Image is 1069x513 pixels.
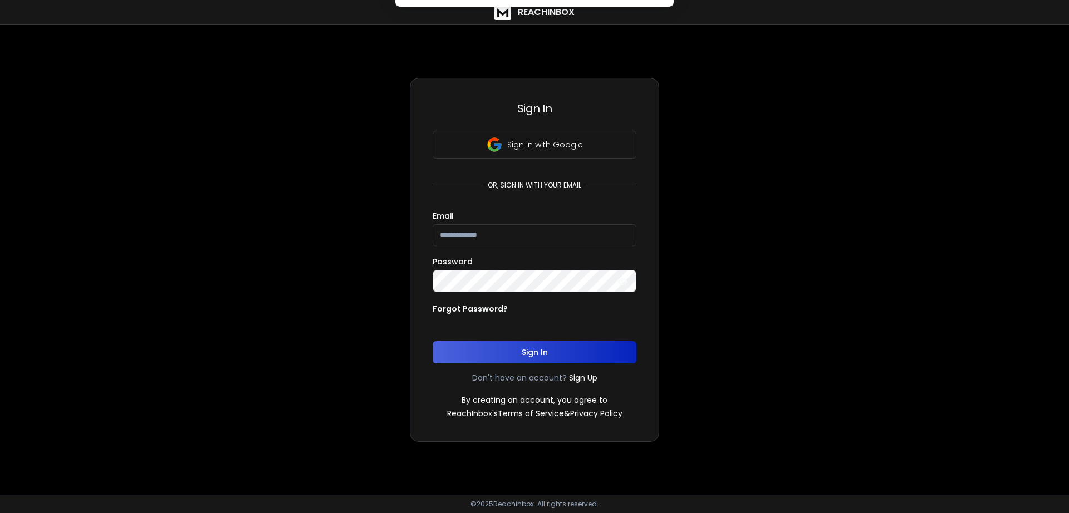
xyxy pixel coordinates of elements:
[483,181,586,190] p: or, sign in with your email
[470,500,599,509] p: © 2025 Reachinbox. All rights reserved.
[569,372,597,383] a: Sign Up
[409,13,453,58] img: notification icon
[472,372,567,383] p: Don't have an account?
[433,303,508,314] p: Forgot Password?
[570,408,622,419] a: Privacy Policy
[433,341,636,363] button: Sign In
[433,101,636,116] h3: Sign In
[498,408,564,419] a: Terms of Service
[433,212,454,220] label: Email
[433,131,636,159] button: Sign in with Google
[545,58,595,86] button: Later
[433,258,473,265] label: Password
[453,13,660,39] div: Enable notifications to stay on top of your campaigns with real-time updates on replies.
[507,139,583,150] p: Sign in with Google
[602,58,660,86] button: Enable
[447,408,622,419] p: ReachInbox's &
[462,394,607,406] p: By creating an account, you agree to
